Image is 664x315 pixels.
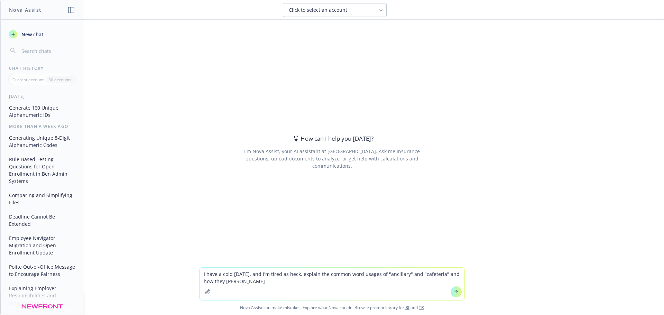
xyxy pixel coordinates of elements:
[6,102,78,121] button: Generate 160 Unique Alphanumeric IDs
[3,300,661,315] span: Nova Assist can make mistakes. Explore what Nova can do: Browse prompt library for and
[6,154,78,187] button: Rule-Based Testing Questions for Open Enrollment in Ben Admin Systems
[6,189,78,208] button: Comparing and Simplifying Files
[1,93,83,99] div: [DATE]
[6,232,78,258] button: Employee Navigator Migration and Open Enrollment Update
[9,6,41,13] h1: Nova Assist
[1,123,83,129] div: More than a week ago
[20,46,75,56] input: Search chats
[234,148,429,169] div: I'm Nova Assist, your AI assistant at [GEOGRAPHIC_DATA]. Ask me insurance questions, upload docum...
[419,305,424,311] a: TR
[6,28,78,40] button: New chat
[200,268,464,300] textarea: I have a cold [DATE], and I'm tired as heck. explain the common word usages of "ancillary" and "c...
[405,305,409,311] a: BI
[6,132,78,151] button: Generating Unique 8-Digit Alphanumeric Codes
[6,211,78,230] button: Deadline Cannot Be Extended
[6,282,78,308] button: Explaining Employer Responsibilities and Renewal Process
[1,65,83,71] div: Chat History
[289,7,347,13] span: Click to select an account
[283,3,387,17] button: Click to select an account
[12,77,44,83] p: Current account
[6,261,78,280] button: Polite Out-of-Office Message to Encourage Fairness
[291,134,373,143] div: How can I help you [DATE]?
[20,31,44,38] span: New chat
[48,77,72,83] p: All accounts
